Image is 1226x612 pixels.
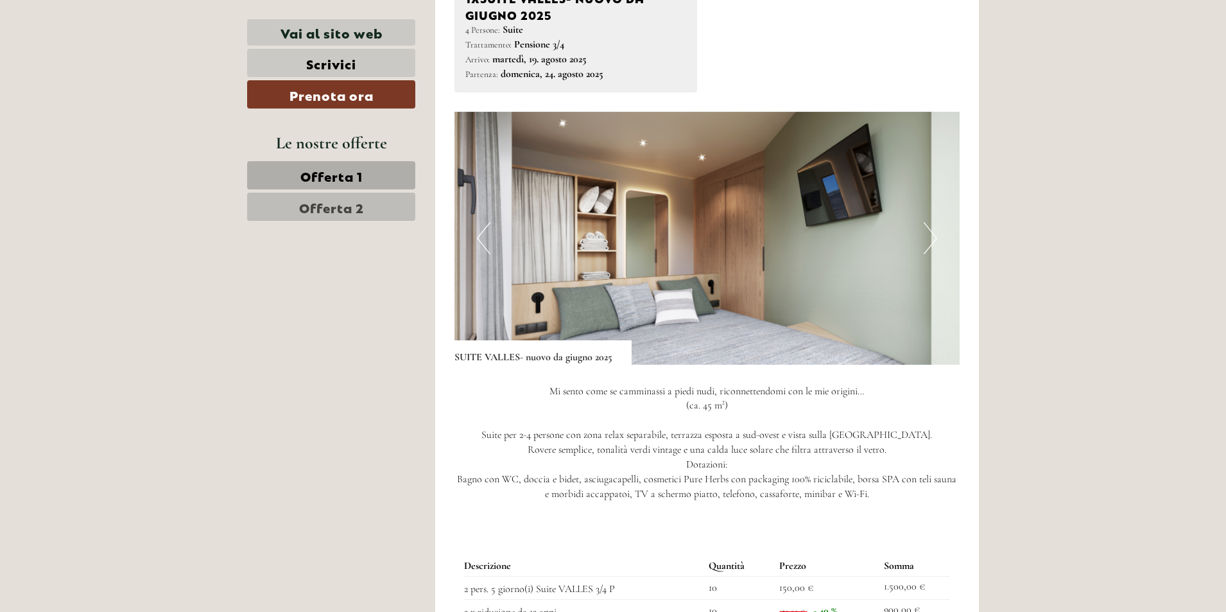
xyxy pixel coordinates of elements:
[774,556,879,576] th: Prezzo
[10,35,178,74] div: Buon giorno, come possiamo aiutarla?
[477,222,490,254] button: Previous
[247,80,415,109] a: Prenota ora
[454,112,960,365] img: image
[879,577,950,600] td: 1.500,00 €
[492,53,587,66] b: martedì, 19. agosto 2025
[217,10,289,31] div: mercoledì
[464,556,704,576] th: Descrizione
[704,577,775,600] td: 10
[454,340,632,365] div: SUITE VALLES- nuovo da giugno 2025
[299,198,364,216] span: Offerta 2
[924,222,937,254] button: Next
[501,67,603,80] b: domenica, 24. agosto 2025
[464,577,704,600] td: 2 pers. 5 giorno(i) Suite VALLES 3/4 P
[779,581,813,594] span: 150,00 €
[19,62,171,71] small: 16:29
[247,49,415,77] a: Scrivici
[704,556,775,576] th: Quantità
[19,37,171,48] div: [GEOGRAPHIC_DATA]
[503,23,523,36] b: Suite
[879,556,950,576] th: Somma
[465,69,498,80] small: Partenza:
[514,38,564,51] b: Pensione 3/4
[247,19,415,46] a: Vai al sito web
[247,131,415,155] div: Le nostre offerte
[430,333,506,361] button: Invia
[454,384,960,502] p: Mi sento come se camminassi a piedi nudi, riconnettendomi con le mie origini… (ca. 45 m²) Suite p...
[465,54,490,65] small: Arrivo:
[300,166,363,184] span: Offerta 1
[465,24,500,35] small: 4 Persone:
[465,39,512,50] small: Trattamento:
